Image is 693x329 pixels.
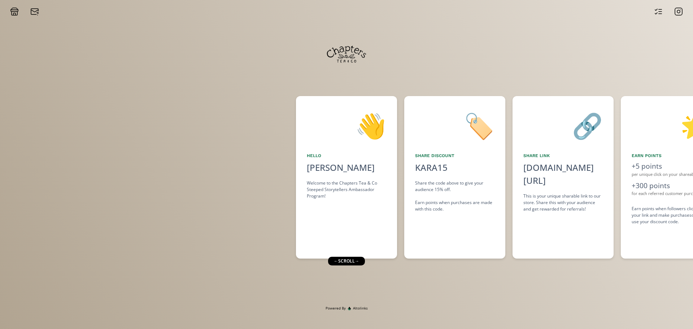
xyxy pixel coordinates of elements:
[307,161,386,174] div: [PERSON_NAME]
[523,152,603,159] div: Share Link
[353,306,368,311] span: Altolinks
[307,107,386,144] div: 👋
[307,152,386,159] div: Hello
[327,34,366,74] img: f9R4t3NEChck
[326,306,346,311] span: Powered By
[307,180,386,199] div: Welcome to the Chapters Tea & Co Steeped Storytellers Ambassador Program!
[415,180,494,212] div: Share the code above to give your audience 15% off. Earn points when purchases are made with this...
[415,107,494,144] div: 🏷️
[415,161,448,174] div: KARA15
[328,257,365,265] div: ← scroll →
[415,152,494,159] div: Share Discount
[523,161,603,187] div: [DOMAIN_NAME][URL]
[523,107,603,144] div: 🔗
[348,307,351,310] img: favicon-32x32.png
[523,193,603,212] div: This is your unique sharable link to our store. Share this with your audience and get rewarded fo...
